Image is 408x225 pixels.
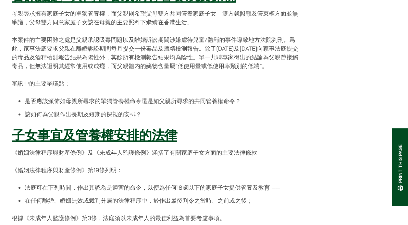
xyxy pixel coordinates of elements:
[12,166,300,174] p: 《婚姻法律程序與財產條例》第19條列明：
[12,148,300,157] p: 《婚姻法律程序與財產條例》及《未成年人監護條例》涵括了有關家庭子女方面的主要法律條款。
[25,196,300,205] li: 在任何離婚、婚姻無效或裁判分居的法律程序中，於作出最後判令之當時、之前或之後；
[12,9,300,27] p: 母親尋求擁有家庭子女的單獨管養權，而父親則希望父母雙方共同管養家庭子女。雙方就照顧及管束權方面並無爭議，父母雙方同意家庭子女該在母親的主要照料下繼續在香港生活。
[25,97,300,105] li: 是否應該頒佈如母親所尋求的單獨管養權命令還是如父親所尋求的共同管養權命令？
[25,183,300,192] li: 法庭可在下列時間，作出其認為是適宜的命令，以便為任何18歲以下的家庭子女提供管養及教育 ——
[12,214,300,222] p: 根據《未成年人監護條例》第3條，法庭須以未成年人的最佳利益為首要考慮事項。
[12,79,300,88] p: 審訊中的主要爭議點：
[25,110,300,119] li: 該如何為父親作出長期及短期的探視的安排？
[12,127,177,144] u: 子女事宜及管養權安排的法律
[12,35,300,70] p: 本案件的主要困難之處是父親承認吸毒問題以及離婚訴訟期間涉嫌虐待兒童/體罰的事件導致地方法院判刑。爲此，家事法庭要求父親在離婚訴訟期間每月提交一份毒品及酒精檢測報告。除了[DATE]及[DATE]...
